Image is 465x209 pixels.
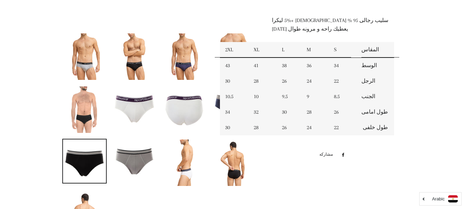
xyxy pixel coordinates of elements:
[249,73,277,89] td: 28
[116,33,153,80] img: تحميل الصورة في عارض المعرض ، سليب سبورت رجالى
[302,73,329,89] td: 24
[356,58,394,74] td: الوسط
[69,33,100,80] img: تحميل الصورة في عارض المعرض ، سليب سبورت رجالى
[69,86,100,133] img: تحميل الصورة في عارض المعرض ، سليب سبورت رجالى
[302,104,329,120] td: 28
[249,42,277,58] td: XL
[356,104,394,120] td: طول امامى
[329,120,356,135] td: 22
[249,120,277,135] td: 28
[277,58,302,74] td: 38
[277,89,302,104] td: 9.5
[356,120,394,135] td: طول خلفى
[302,42,329,58] td: M
[277,104,302,120] td: 30
[162,86,206,130] img: تحميل الصورة في عارض المعرض ، سليب سبورت رجالى
[329,42,356,58] td: S
[220,42,249,58] td: 2XL
[220,58,249,74] td: 43
[249,104,277,120] td: 32
[220,89,249,104] td: 10.5
[220,120,249,135] td: 30
[249,58,277,74] td: 41
[212,86,256,130] img: تحميل الصورة في عارض المعرض ، سليب سبورت رجالى
[277,120,302,135] td: 26
[302,120,329,135] td: 24
[356,42,394,58] td: المقاس
[277,42,302,58] td: L
[423,195,458,202] a: Arabic
[169,139,200,186] img: تحميل الصورة في عارض المعرض ، سليب سبورت رجالى
[277,73,302,89] td: 26
[432,197,445,201] i: Arabic
[63,139,106,183] img: تحميل الصورة في عارض المعرض ، سليب سبورت رجالى
[356,89,394,104] td: الجنب
[220,73,249,89] td: 30
[220,104,249,120] td: 34
[113,86,156,130] img: تحميل الصورة في عارض المعرض ، سليب سبورت رجالى
[319,151,336,158] span: مشاركه
[302,89,329,104] td: 9
[219,33,250,80] img: تحميل الصورة في عارض المعرض ، سليب سبورت رجالى
[302,58,329,74] td: 36
[356,73,394,89] td: الرجل
[249,89,277,104] td: 10
[272,16,394,33] p: سليب رجالى 95 % [DEMOGRAPHIC_DATA] +5% ليكرا يعطيك راحه و مرونه طوال [DATE]
[219,139,250,186] img: تحميل الصورة في عارض المعرض ، سليب سبورت رجالى
[329,89,356,104] td: 8.5
[329,58,356,74] td: 34
[329,104,356,120] td: 26
[169,33,200,80] img: تحميل الصورة في عارض المعرض ، سليب سبورت رجالى
[329,73,356,89] td: 22
[113,139,156,183] img: تحميل الصورة في عارض المعرض ، سليب سبورت رجالى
